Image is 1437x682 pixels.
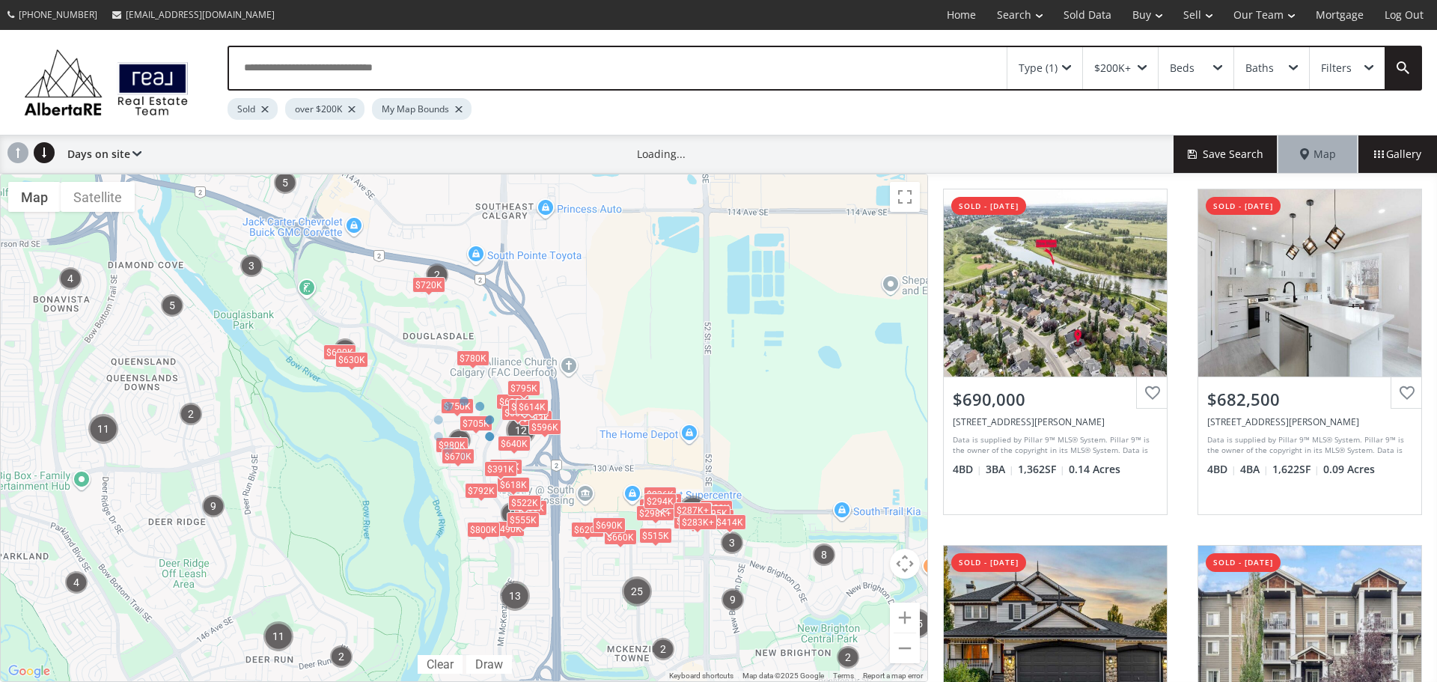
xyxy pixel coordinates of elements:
span: 0.09 Acres [1323,462,1375,477]
div: $690,000 [953,388,1158,411]
div: Baths [1245,63,1274,73]
div: Beds [1170,63,1195,73]
div: My Map Bounds [372,98,472,120]
span: [EMAIL_ADDRESS][DOMAIN_NAME] [126,8,275,21]
span: 1,622 SF [1272,462,1319,477]
div: Sold [228,98,278,120]
div: $200K+ [1094,63,1131,73]
div: 67 Douglas Park Boulevard SE, Calgary, AB T2Z 2K9 [953,415,1158,428]
div: Type (1) [1019,63,1058,73]
span: 4 BA [1240,462,1269,477]
span: Map [1300,147,1336,162]
span: 4 BD [1207,462,1236,477]
img: Logo [16,45,196,120]
div: Days on site [60,136,141,173]
span: Gallery [1374,147,1421,162]
span: 3 BA [986,462,1014,477]
div: $682,500 [1207,388,1412,411]
span: 0.14 Acres [1069,462,1120,477]
a: sold - [DATE]$690,000[STREET_ADDRESS][PERSON_NAME]Data is supplied by Pillar 9™ MLS® System. Pill... [928,174,1183,530]
div: Gallery [1358,136,1437,173]
span: 1,362 SF [1018,462,1065,477]
div: Data is supplied by Pillar 9™ MLS® System. Pillar 9™ is the owner of the copyright in its MLS® Sy... [953,434,1154,457]
div: Map [1278,136,1358,173]
span: 4 BD [953,462,982,477]
a: [EMAIL_ADDRESS][DOMAIN_NAME] [105,1,282,28]
button: Save Search [1174,136,1278,173]
div: Filters [1321,63,1352,73]
div: Loading... [637,147,686,162]
div: Data is supplied by Pillar 9™ MLS® System. Pillar 9™ is the owner of the copyright in its MLS® Sy... [1207,434,1409,457]
span: [PHONE_NUMBER] [19,8,97,21]
a: sold - [DATE]$682,500[STREET_ADDRESS][PERSON_NAME]Data is supplied by Pillar 9™ MLS® System. Pill... [1183,174,1437,530]
div: over $200K [285,98,364,120]
div: 13030 Douglas Ridge Grove SE, Calgary, AB T2Z3H7 [1207,415,1412,428]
